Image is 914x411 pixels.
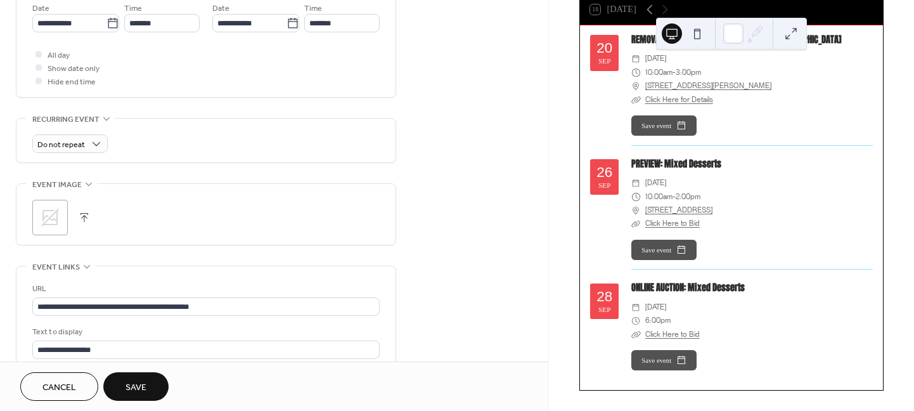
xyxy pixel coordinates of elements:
div: URL [32,282,377,296]
a: REMOVAL: Subway - [GEOGRAPHIC_DATA], [GEOGRAPHIC_DATA] [631,33,842,46]
div: ​ [631,79,640,93]
div: ​ [631,176,640,190]
a: [STREET_ADDRESS][PERSON_NAME] [645,79,771,93]
span: Cancel [42,381,76,395]
a: ONLINE AUCTION: Mixed Desserts [631,281,745,294]
span: Event image [32,178,82,192]
a: Click Here to Bid [645,219,700,228]
span: All day [48,49,70,62]
div: ​ [631,301,640,314]
span: 3:00pm [676,66,701,79]
span: Time [124,2,142,15]
span: - [673,190,676,204]
span: 10:00am [645,190,673,204]
div: 26 [596,166,612,180]
span: - [673,66,676,79]
div: ​ [631,328,640,341]
button: Save [103,372,169,401]
span: 2:00pm [676,190,700,204]
span: Date [212,2,229,15]
span: Time [304,2,322,15]
span: Hide end time [48,75,96,89]
span: 10:00am [645,66,673,79]
a: PREVIEW: Mixed Desserts [631,157,721,171]
span: Recurring event [32,113,100,126]
span: Do not repeat [37,138,85,152]
button: Cancel [20,372,98,401]
div: Sep [598,182,610,189]
div: ​ [631,93,640,107]
button: Save event [631,240,697,260]
span: 6:00pm [645,314,671,327]
span: Save [126,381,146,395]
div: 20 [596,41,612,56]
span: Date [32,2,49,15]
div: ; [32,200,68,235]
span: [DATE] [645,176,666,190]
button: Save event [631,350,697,370]
div: ​ [631,314,640,327]
a: Click Here to Bid [645,330,700,339]
div: ​ [631,190,640,204]
button: Save event [631,115,697,136]
a: [STREET_ADDRESS] [645,204,712,217]
div: Text to display [32,325,377,339]
div: ​ [631,52,640,65]
div: Sep [598,306,610,313]
a: Click Here for Details [645,95,713,104]
span: Show date only [48,62,100,75]
span: [DATE] [645,301,666,314]
span: [DATE] [645,52,666,65]
div: ​ [631,217,640,230]
span: Event links [32,261,80,274]
div: ​ [631,66,640,79]
div: Sep [598,58,610,65]
div: ​ [631,204,640,217]
div: 28 [596,290,612,304]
